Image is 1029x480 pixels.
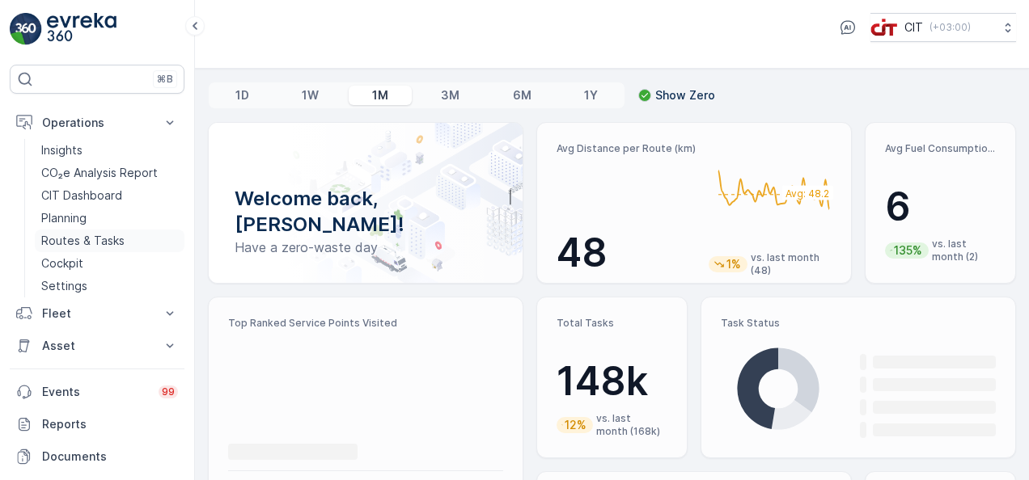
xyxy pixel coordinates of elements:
[42,305,152,322] p: Fleet
[42,338,152,354] p: Asset
[41,255,83,272] p: Cockpit
[41,233,125,249] p: Routes & Tasks
[513,87,531,103] p: 6M
[929,21,971,34] p: ( +03:00 )
[870,13,1016,42] button: CIT(+03:00)
[557,317,667,330] p: Total Tasks
[35,139,184,162] a: Insights
[10,376,184,408] a: Events99
[35,162,184,184] a: CO₂e Analysis Report
[10,408,184,440] a: Reports
[42,384,149,400] p: Events
[41,142,83,158] p: Insights
[41,165,158,181] p: CO₂e Analysis Report
[892,242,924,259] p: 135%
[751,251,837,277] p: vs. last month (48)
[557,357,667,406] p: 148k
[904,19,923,36] p: CIT
[42,448,178,465] p: Documents
[885,142,996,155] p: Avg Fuel Consumption per Route (lt)
[35,252,184,275] a: Cockpit
[42,416,178,432] p: Reports
[235,186,497,238] p: Welcome back, [PERSON_NAME]!
[721,317,996,330] p: Task Status
[235,87,249,103] p: 1D
[235,238,497,257] p: Have a zero-waste day
[162,385,175,398] p: 99
[441,87,459,103] p: 3M
[10,13,42,45] img: logo
[557,142,696,155] p: Avg Distance per Route (km)
[885,183,996,231] p: 6
[932,238,996,263] p: vs. last month (2)
[302,87,319,103] p: 1W
[870,19,898,36] img: cit-logo_pOk6rL0.png
[228,317,503,330] p: Top Ranked Service Points Visited
[157,73,173,86] p: ⌘B
[10,330,184,362] button: Asset
[35,184,184,207] a: CIT Dashboard
[41,210,87,226] p: Planning
[10,107,184,139] button: Operations
[41,187,122,204] p: CIT Dashboard
[47,13,116,45] img: logo_light-DOdMpM7g.png
[35,207,184,229] a: Planning
[35,229,184,252] a: Routes & Tasks
[563,417,588,433] p: 12%
[35,275,184,297] a: Settings
[655,87,715,103] p: Show Zero
[596,412,667,438] p: vs. last month (168k)
[557,229,696,277] p: 48
[42,115,152,131] p: Operations
[10,440,184,473] a: Documents
[41,278,87,294] p: Settings
[372,87,388,103] p: 1M
[725,256,743,272] p: 1%
[584,87,598,103] p: 1Y
[10,297,184,330] button: Fleet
